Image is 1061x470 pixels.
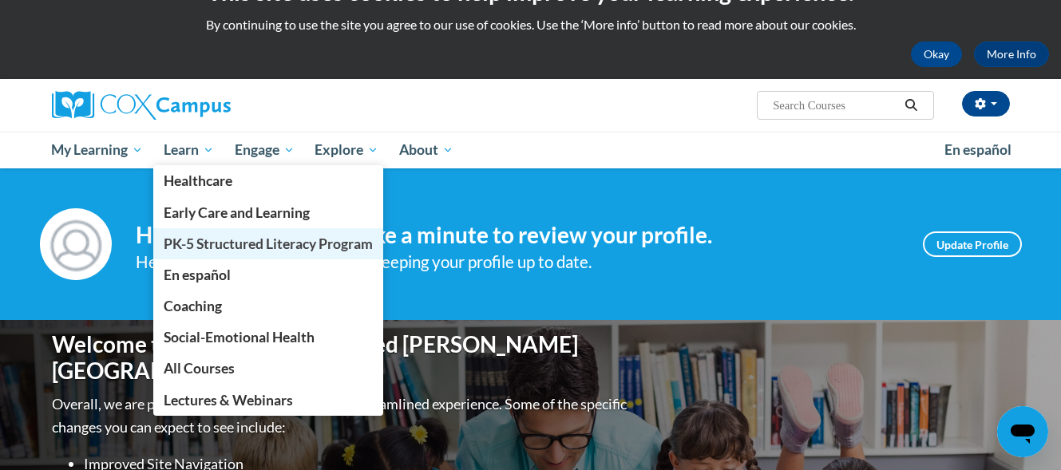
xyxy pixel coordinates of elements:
button: Okay [911,41,962,67]
span: Healthcare [164,172,232,189]
button: Account Settings [962,91,1010,117]
a: En español [153,259,383,290]
span: All Courses [164,360,235,377]
a: More Info [974,41,1049,67]
a: Social-Emotional Health [153,322,383,353]
a: En español [934,133,1022,167]
input: Search Courses [771,96,899,115]
span: Social-Emotional Health [164,329,315,346]
span: My Learning [51,140,143,160]
img: Profile Image [40,208,112,280]
a: All Courses [153,353,383,384]
a: PK-5 Structured Literacy Program [153,228,383,259]
a: Learn [153,132,224,168]
img: Cox Campus [52,91,231,120]
span: En español [164,267,231,283]
a: Engage [224,132,305,168]
a: Lectures & Webinars [153,385,383,416]
div: Main menu [28,132,1034,168]
span: Lectures & Webinars [164,392,293,409]
a: Coaching [153,290,383,322]
span: En español [944,141,1012,158]
button: Search [899,96,923,115]
span: Early Care and Learning [164,204,310,221]
a: Healthcare [153,165,383,196]
p: By continuing to use the site you agree to our use of cookies. Use the ‘More info’ button to read... [12,16,1049,34]
iframe: Button to launch messaging window [997,406,1048,457]
a: Early Care and Learning [153,197,383,228]
p: Overall, we are proud to provide you with a more streamlined experience. Some of the specific cha... [52,393,631,439]
a: Cox Campus [52,91,355,120]
span: Learn [164,140,214,160]
a: Explore [304,132,389,168]
span: PK-5 Structured Literacy Program [164,235,373,252]
a: About [389,132,464,168]
span: Explore [315,140,378,160]
a: My Learning [42,132,154,168]
span: Engage [235,140,295,160]
div: Help improve your experience by keeping your profile up to date. [136,249,899,275]
span: About [399,140,453,160]
span: Coaching [164,298,222,314]
h1: Welcome to the new and improved [PERSON_NAME][GEOGRAPHIC_DATA] [52,331,631,385]
h4: Hi [PERSON_NAME]! Take a minute to review your profile. [136,222,899,249]
a: Update Profile [923,231,1022,257]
